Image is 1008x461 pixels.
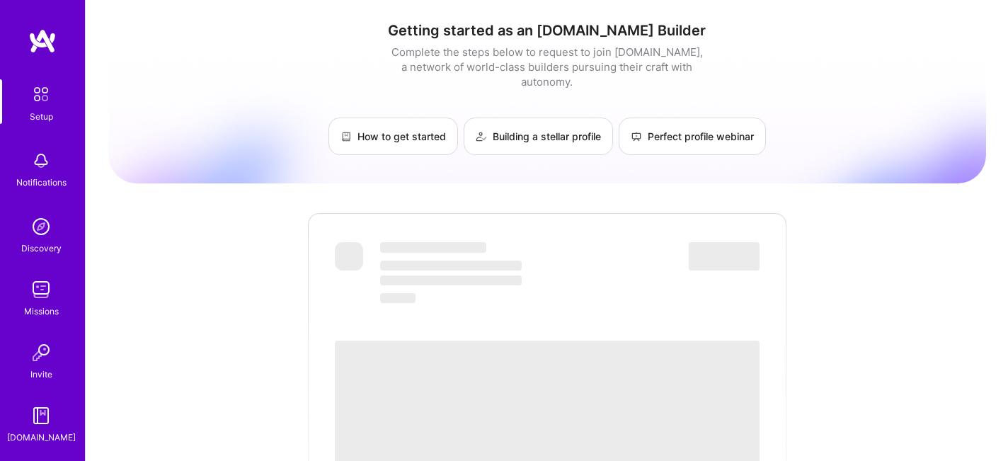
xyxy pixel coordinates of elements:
[619,118,766,155] a: Perfect profile webinar
[464,118,613,155] a: Building a stellar profile
[108,22,986,39] h1: Getting started as an [DOMAIN_NAME] Builder
[27,147,55,175] img: bell
[340,131,352,142] img: How to get started
[631,131,642,142] img: Perfect profile webinar
[30,109,53,124] div: Setup
[27,275,55,304] img: teamwork
[27,338,55,367] img: Invite
[335,242,363,271] span: ‌
[30,367,52,382] div: Invite
[476,131,487,142] img: Building a stellar profile
[689,242,760,271] span: ‌
[328,118,458,155] a: How to get started
[380,275,522,285] span: ‌
[28,28,57,54] img: logo
[24,304,59,319] div: Missions
[388,45,706,89] div: Complete the steps below to request to join [DOMAIN_NAME], a network of world-class builders purs...
[380,242,486,253] span: ‌
[380,261,522,271] span: ‌
[26,79,56,109] img: setup
[27,402,55,430] img: guide book
[21,241,62,256] div: Discovery
[380,293,416,303] span: ‌
[16,175,67,190] div: Notifications
[27,212,55,241] img: discovery
[7,430,76,445] div: [DOMAIN_NAME]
